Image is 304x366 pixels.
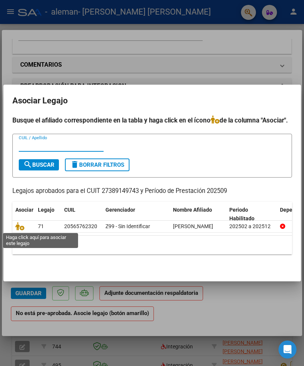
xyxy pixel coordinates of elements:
[170,202,226,227] datatable-header-cell: Nombre Afiliado
[229,207,254,221] span: Periodo Habilitado
[12,115,292,125] h4: Busque el afiliado correspondiente en la tabla y haga click en el ícono de la columna "Asociar".
[12,202,35,227] datatable-header-cell: Asociar
[23,161,54,168] span: Buscar
[70,160,79,169] mat-icon: delete
[102,202,170,227] datatable-header-cell: Gerenciador
[173,207,212,213] span: Nombre Afiliado
[173,223,213,229] span: HERNANDEZ WOLOVICH JERONIMO
[65,158,129,171] button: Borrar Filtros
[64,207,75,213] span: CUIL
[12,94,292,108] h2: Asociar Legajo
[38,207,54,213] span: Legajo
[70,161,124,168] span: Borrar Filtros
[38,223,44,229] span: 71
[19,159,59,170] button: Buscar
[64,222,97,231] div: 20565762320
[23,160,32,169] mat-icon: search
[12,187,292,196] p: Legajos aprobados para el CUIT 27389149743 y Período de Prestación 202509
[15,207,33,213] span: Asociar
[226,202,277,227] datatable-header-cell: Periodo Habilitado
[105,207,135,213] span: Gerenciador
[61,202,102,227] datatable-header-cell: CUIL
[35,202,61,227] datatable-header-cell: Legajo
[278,341,296,359] div: Open Intercom Messenger
[229,222,274,231] div: 202502 a 202512
[12,236,292,254] div: 1 registros
[105,223,150,229] span: Z99 - Sin Identificar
